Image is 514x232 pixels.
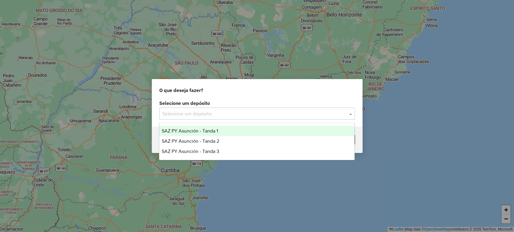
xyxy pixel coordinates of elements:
span: SAZ PY Asunción - Tanda 3 [162,149,219,154]
ng-dropdown-panel: Options list [159,123,355,160]
span: SAZ PY Asunción - Tanda 1 [162,128,218,133]
label: Selecione um depósito [159,99,355,107]
span: SAZ PY Asunción - Tanda 2 [162,139,219,144]
span: O que deseja fazer? [159,87,203,94]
